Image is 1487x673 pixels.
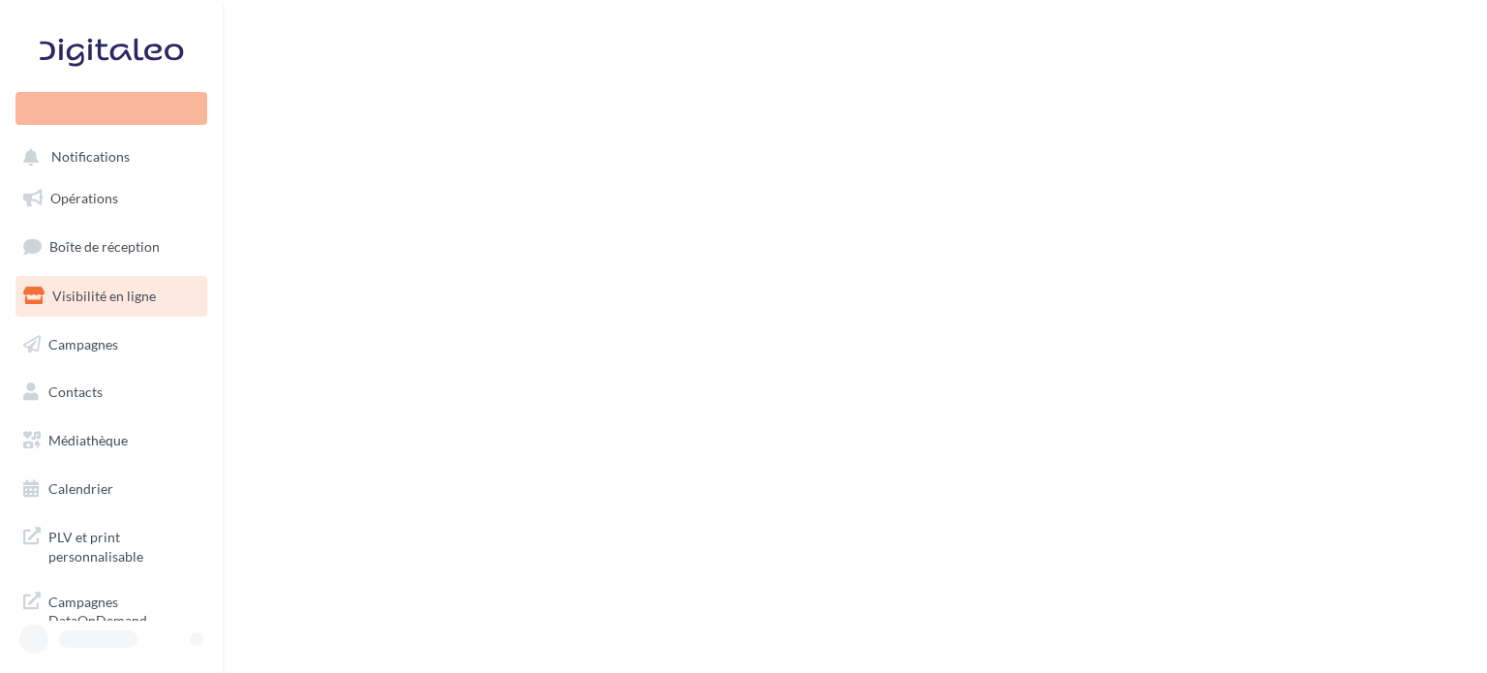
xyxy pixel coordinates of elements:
[48,524,199,566] span: PLV et print personnalisable
[48,589,199,630] span: Campagnes DataOnDemand
[12,581,211,638] a: Campagnes DataOnDemand
[12,469,211,509] a: Calendrier
[48,383,103,400] span: Contacts
[12,516,211,573] a: PLV et print personnalisable
[15,92,207,125] div: Nouvelle campagne
[12,276,211,317] a: Visibilité en ligne
[52,288,156,304] span: Visibilité en ligne
[12,226,211,267] a: Boîte de réception
[49,238,160,255] span: Boîte de réception
[12,372,211,413] a: Contacts
[48,480,113,497] span: Calendrier
[12,178,211,219] a: Opérations
[12,324,211,365] a: Campagnes
[51,149,130,166] span: Notifications
[48,432,128,448] span: Médiathèque
[50,190,118,206] span: Opérations
[48,335,118,352] span: Campagnes
[12,420,211,461] a: Médiathèque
